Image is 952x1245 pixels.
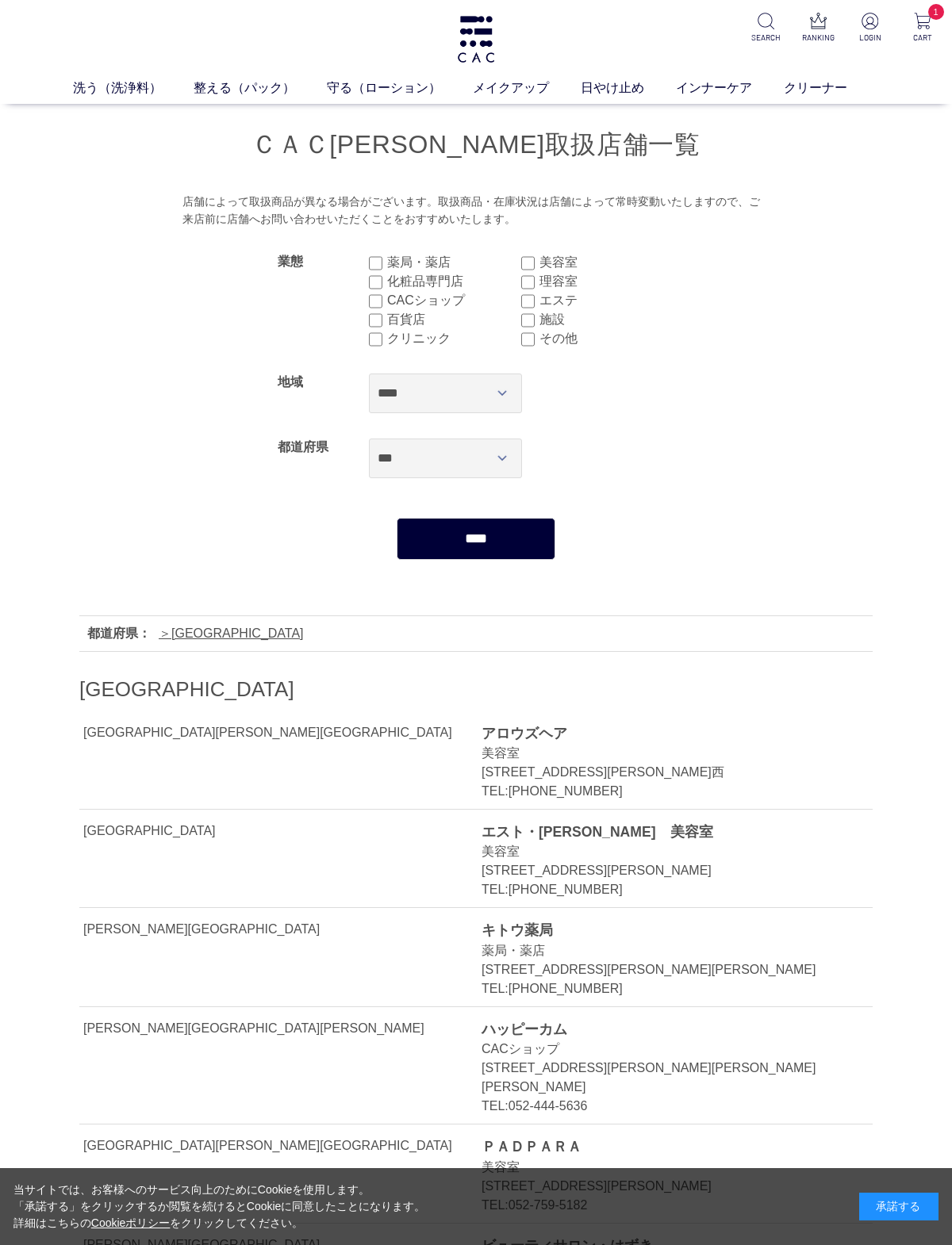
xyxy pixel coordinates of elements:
div: TEL: [482,1097,837,1116]
label: 理容室 [539,272,674,291]
a: インナーケア [676,79,784,98]
div: アロウズヘア [482,723,837,744]
h1: ＣＡＣ[PERSON_NAME]取扱店舗一覧 [79,128,873,162]
a: Cookieポリシー [91,1216,171,1229]
p: RANKING [801,32,835,44]
div: [GEOGRAPHIC_DATA][PERSON_NAME][GEOGRAPHIC_DATA] [83,723,452,742]
label: クリニック [387,329,521,348]
label: CACショップ [387,291,521,310]
label: 百貨店 [387,310,521,329]
a: 日やけ止め [581,79,676,98]
div: [STREET_ADDRESS][PERSON_NAME][PERSON_NAME][PERSON_NAME] [482,1059,837,1097]
div: ハッピーカム [482,1019,837,1040]
div: [STREET_ADDRESS][PERSON_NAME]西 [482,763,837,782]
p: LOGIN [854,32,887,44]
label: エステ [539,291,674,310]
h2: [GEOGRAPHIC_DATA] [79,676,873,703]
div: 薬局・薬店 [482,941,837,960]
div: [STREET_ADDRESS][PERSON_NAME][PERSON_NAME] [482,960,837,979]
div: [GEOGRAPHIC_DATA][PERSON_NAME][GEOGRAPHIC_DATA] [83,1136,452,1155]
a: SEARCH [749,13,782,44]
label: 地域 [278,375,303,389]
label: 都道府県 [278,440,328,454]
div: 美容室 [482,744,837,763]
a: 052-444-5636 [509,1099,588,1113]
label: 化粧品専門店 [387,272,521,291]
a: 1 CART [906,13,939,44]
div: ＰＡＤＰＡＲＡ [482,1136,837,1157]
div: [STREET_ADDRESS][PERSON_NAME] [482,861,837,880]
div: CACショップ [482,1040,837,1059]
label: 美容室 [539,253,674,272]
label: 業態 [278,255,303,268]
div: エスト・[PERSON_NAME] 美容室 [482,822,837,842]
div: 店舗によって取扱商品が異なる場合がございます。取扱商品・在庫状況は店舗によって常時変動いたしますので、ご来店前に店舗へお問い合わせいただくことをおすすめいたします。 [182,193,770,228]
a: [GEOGRAPHIC_DATA] [159,626,304,640]
span: 1 [928,4,944,20]
div: [GEOGRAPHIC_DATA] [83,822,281,841]
div: 美容室 [482,1158,837,1177]
a: 洗う（洗浄料） [73,79,194,98]
a: 整える（パック） [194,79,327,98]
label: その他 [539,329,674,348]
p: SEARCH [749,32,782,44]
div: 美容室 [482,842,837,861]
a: 守る（ローション） [327,79,473,98]
div: TEL: [482,979,837,998]
div: 当サイトでは、お客様へのサービス向上のためにCookieを使用します。 「承諾する」をクリックするか閲覧を続けるとCookieに同意したことになります。 詳細はこちらの をクリックしてください。 [13,1182,426,1232]
a: LOGIN [854,13,887,44]
div: 都道府県： [87,624,151,643]
div: TEL: [482,782,837,801]
img: logo [455,16,497,63]
p: CART [906,32,939,44]
a: [PHONE_NUMBER] [509,883,623,896]
div: [PERSON_NAME][GEOGRAPHIC_DATA][PERSON_NAME] [83,1019,424,1038]
a: [PHONE_NUMBER] [509,784,623,798]
a: [PHONE_NUMBER] [509,982,623,995]
div: 承諾する [859,1193,939,1220]
label: 施設 [539,310,674,329]
div: TEL: [482,880,837,899]
div: キトウ薬局 [482,920,837,940]
a: RANKING [801,13,835,44]
label: 薬局・薬店 [387,253,521,272]
div: [PERSON_NAME][GEOGRAPHIC_DATA] [83,920,320,939]
a: メイクアップ [473,79,581,98]
a: クリーナー [784,79,879,98]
